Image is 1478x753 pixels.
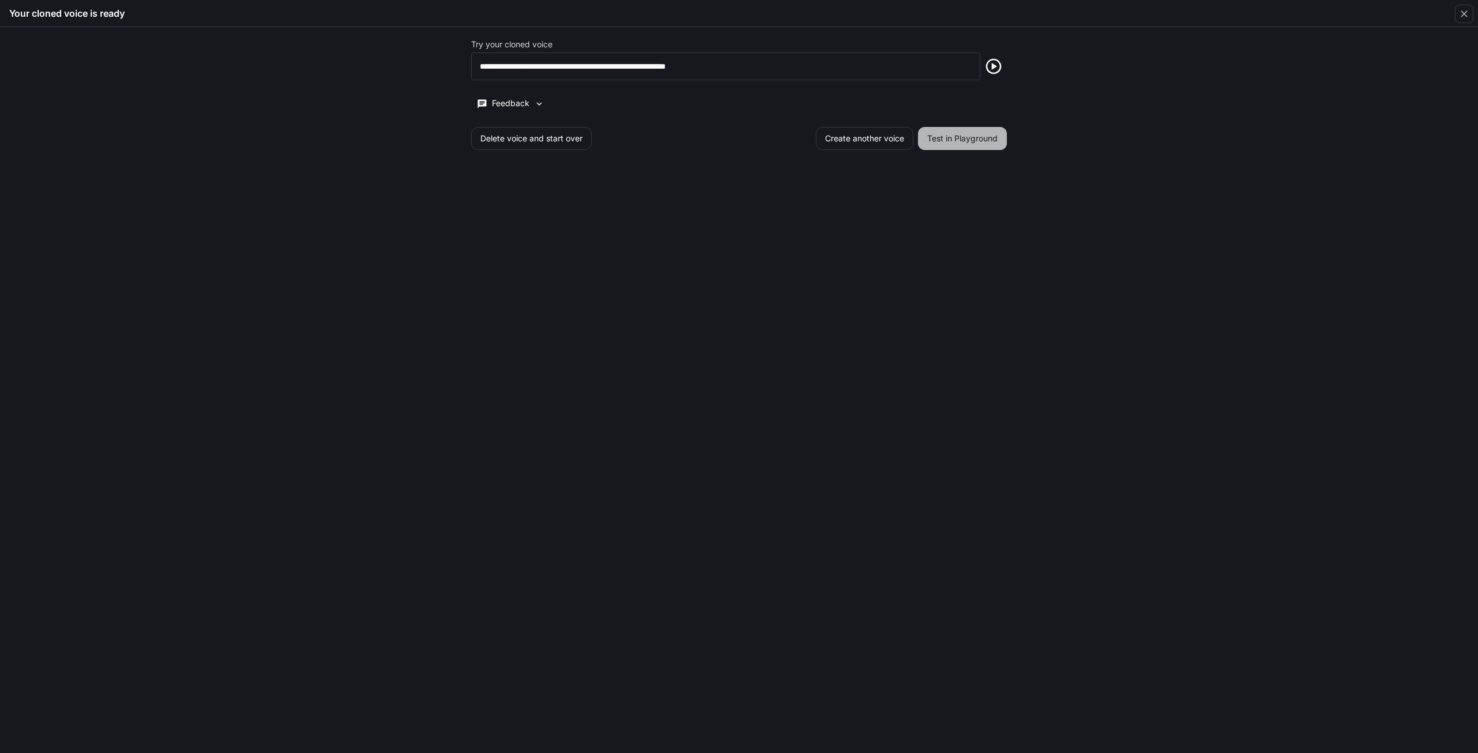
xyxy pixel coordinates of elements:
[471,94,550,113] button: Feedback
[918,127,1007,150] button: Test in Playground
[471,40,553,48] p: Try your cloned voice
[9,7,125,20] h5: Your cloned voice is ready
[816,127,913,150] button: Create another voice
[471,127,592,150] button: Delete voice and start over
